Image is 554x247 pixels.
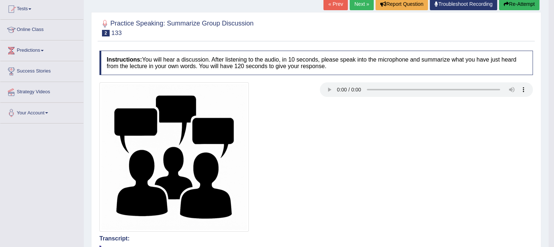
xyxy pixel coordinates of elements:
span: 2 [102,30,110,36]
b: Instructions: [107,56,142,63]
h2: Practice Speaking: Summarize Group Discussion [99,18,254,36]
a: Strategy Videos [0,82,83,100]
small: 133 [111,30,122,36]
a: Success Stories [0,61,83,79]
a: Your Account [0,103,83,121]
h4: You will hear a discussion. After listening to the audio, in 10 seconds, please speak into the mi... [99,51,533,75]
h4: Transcript: [99,235,533,242]
a: Predictions [0,40,83,59]
a: Online Class [0,20,83,38]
